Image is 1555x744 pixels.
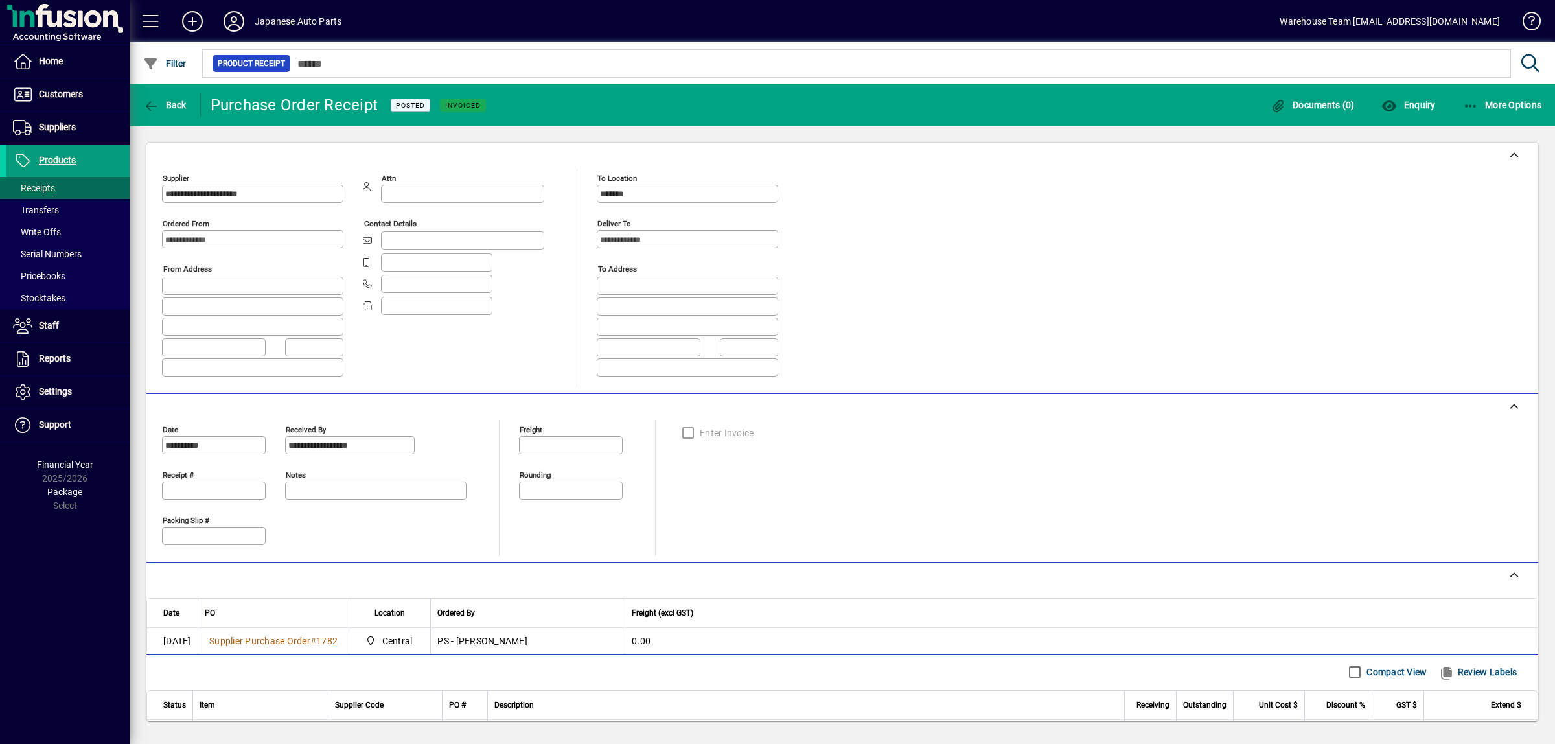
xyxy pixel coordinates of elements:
[1396,698,1417,712] span: GST $
[172,10,213,33] button: Add
[13,205,59,215] span: Transfers
[597,219,631,228] mat-label: Deliver To
[13,183,55,193] span: Receipts
[6,221,130,243] a: Write Offs
[39,386,72,397] span: Settings
[6,376,130,408] a: Settings
[6,310,130,342] a: Staff
[310,636,316,646] span: #
[625,628,1538,654] td: 0.00
[430,628,625,654] td: PS - [PERSON_NAME]
[335,698,384,712] span: Supplier Code
[6,177,130,199] a: Receipts
[163,470,194,479] mat-label: Receipt #
[130,93,201,117] app-page-header-button: Back
[520,470,551,479] mat-label: Rounding
[1280,11,1500,32] div: Warehouse Team [EMAIL_ADDRESS][DOMAIN_NAME]
[597,174,637,183] mat-label: To location
[6,111,130,144] a: Suppliers
[218,57,285,70] span: Product Receipt
[1271,100,1355,110] span: Documents (0)
[1136,698,1169,712] span: Receiving
[200,698,215,712] span: Item
[209,636,310,646] span: Supplier Purchase Order
[6,265,130,287] a: Pricebooks
[1463,100,1542,110] span: More Options
[140,52,190,75] button: Filter
[39,89,83,99] span: Customers
[163,606,191,620] div: Date
[1381,100,1435,110] span: Enquiry
[362,633,417,649] span: Central
[6,78,130,111] a: Customers
[39,122,76,132] span: Suppliers
[6,343,130,375] a: Reports
[39,56,63,66] span: Home
[1364,666,1427,679] label: Compact View
[163,219,209,228] mat-label: Ordered from
[1326,698,1365,712] span: Discount %
[39,419,71,430] span: Support
[6,287,130,309] a: Stocktakes
[520,424,542,434] mat-label: Freight
[163,174,189,183] mat-label: Supplier
[13,293,65,303] span: Stocktakes
[449,698,466,712] span: PO #
[1438,662,1517,682] span: Review Labels
[39,353,71,364] span: Reports
[445,101,481,110] span: Invoiced
[6,409,130,441] a: Support
[163,698,186,712] span: Status
[396,101,425,110] span: Posted
[316,636,338,646] span: 1782
[1259,698,1298,712] span: Unit Cost $
[39,320,59,331] span: Staff
[382,174,396,183] mat-label: Attn
[211,95,378,115] div: Purchase Order Receipt
[374,606,405,620] span: Location
[13,227,61,237] span: Write Offs
[143,100,187,110] span: Back
[13,249,82,259] span: Serial Numbers
[286,424,326,434] mat-label: Received by
[205,606,215,620] span: PO
[1491,698,1521,712] span: Extend $
[163,606,179,620] span: Date
[205,634,342,648] a: Supplier Purchase Order#1782
[163,424,178,434] mat-label: Date
[1433,660,1522,684] button: Review Labels
[13,271,65,281] span: Pricebooks
[632,606,693,620] span: Freight (excl GST)
[213,10,255,33] button: Profile
[286,470,306,479] mat-label: Notes
[205,606,342,620] div: PO
[6,45,130,78] a: Home
[6,199,130,221] a: Transfers
[143,58,187,69] span: Filter
[437,606,475,620] span: Ordered By
[140,93,190,117] button: Back
[1378,93,1438,117] button: Enquiry
[147,628,198,654] td: [DATE]
[494,698,534,712] span: Description
[163,515,209,524] mat-label: Packing Slip #
[382,634,413,647] span: Central
[1460,93,1545,117] button: More Options
[437,606,618,620] div: Ordered By
[1183,698,1227,712] span: Outstanding
[255,11,341,32] div: Japanese Auto Parts
[6,243,130,265] a: Serial Numbers
[1267,93,1358,117] button: Documents (0)
[47,487,82,497] span: Package
[632,606,1521,620] div: Freight (excl GST)
[39,155,76,165] span: Products
[1513,3,1539,45] a: Knowledge Base
[37,459,93,470] span: Financial Year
